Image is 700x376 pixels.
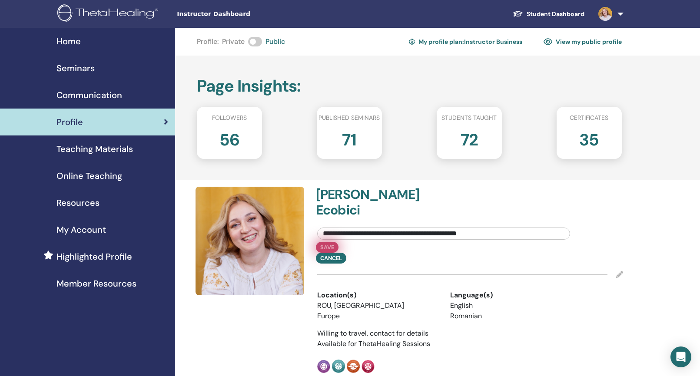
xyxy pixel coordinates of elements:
h2: Page Insights : [197,76,622,96]
img: default.jpg [598,7,612,21]
img: graduation-cap-white.svg [513,10,523,17]
span: Home [56,35,81,48]
img: eye.svg [544,38,552,46]
div: Language(s) [450,290,570,300]
span: Online Teaching [56,169,122,182]
h2: 56 [219,126,239,150]
span: Location(s) [317,290,356,300]
li: Europe [317,311,437,321]
span: Certificates [570,113,608,122]
span: Highlighted Profile [56,250,132,263]
a: Student Dashboard [506,6,591,22]
button: Save [316,242,338,253]
span: Available for ThetaHealing Sessions [317,339,430,348]
li: English [450,300,570,311]
img: logo.png [57,4,161,24]
h2: 35 [579,126,599,150]
img: default.jpg [196,187,304,295]
span: Public [265,36,285,47]
li: Romanian [450,311,570,321]
a: My profile plan:Instructor Business [409,35,522,49]
span: Published seminars [318,113,380,122]
span: My Account [56,223,106,236]
li: ROU, [GEOGRAPHIC_DATA] [317,300,437,311]
span: Profile : [197,36,219,47]
span: Instructor Dashboard [177,10,307,19]
a: View my public profile [544,35,622,49]
span: Profile [56,115,83,129]
span: Communication [56,89,122,102]
div: Open Intercom Messenger [670,346,691,367]
span: Willing to travel, contact for details [317,329,428,338]
button: Cancel [316,253,346,264]
span: Private [222,36,245,47]
h4: [PERSON_NAME] Ecobici [316,187,465,218]
img: cog.svg [409,37,415,46]
h2: 71 [342,126,356,150]
h2: 72 [461,126,478,150]
span: Students taught [441,113,497,122]
span: Teaching Materials [56,142,133,155]
span: Seminars [56,62,95,75]
span: Member Resources [56,277,136,290]
span: Resources [56,196,100,209]
span: Followers [212,113,247,122]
